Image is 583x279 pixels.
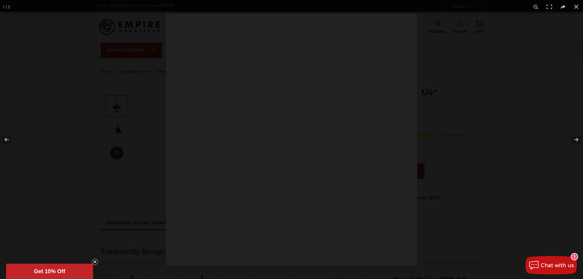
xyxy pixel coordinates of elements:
[92,259,98,265] button: Close teaser
[34,268,65,274] span: Get 10% Off
[525,256,577,274] button: Chat with us
[541,262,574,268] span: Chat with us
[562,124,583,155] button: Next (arrow right)
[571,254,577,260] div: 1
[6,264,93,279] div: Get 10% OffClose teaser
